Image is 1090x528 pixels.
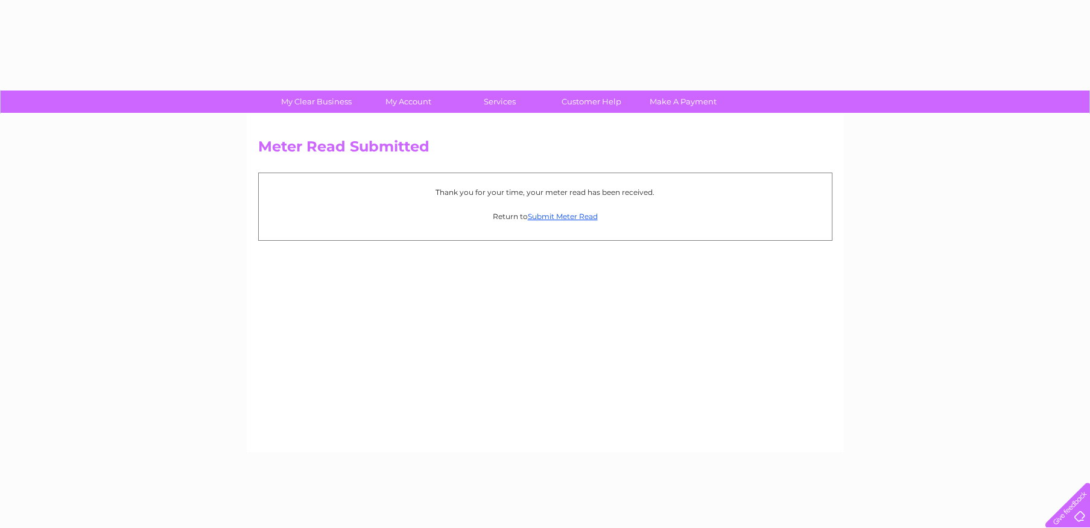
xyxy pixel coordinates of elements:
a: Services [450,91,550,113]
h2: Meter Read Submitted [258,138,832,161]
a: Customer Help [542,91,641,113]
a: Make A Payment [633,91,733,113]
p: Thank you for your time, your meter read has been received. [265,186,826,198]
a: Submit Meter Read [528,212,598,221]
a: My Clear Business [267,91,366,113]
a: My Account [358,91,458,113]
p: Return to [265,211,826,222]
